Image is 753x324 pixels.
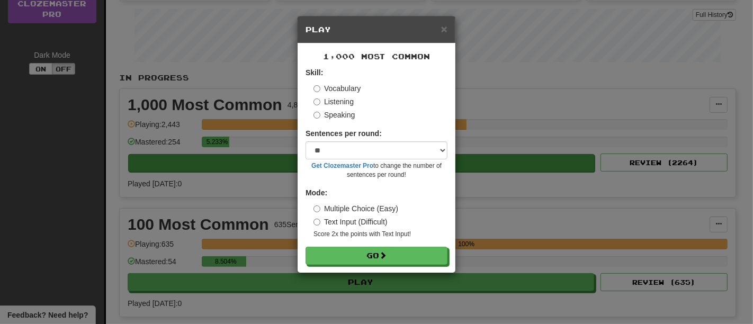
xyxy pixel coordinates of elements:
[313,98,320,105] input: Listening
[306,128,382,139] label: Sentences per round:
[313,110,355,120] label: Speaking
[313,203,398,214] label: Multiple Choice (Easy)
[441,23,447,34] button: Close
[441,23,447,35] span: ×
[306,161,447,179] small: to change the number of sentences per round!
[313,85,320,92] input: Vocabulary
[306,247,447,265] button: Go
[311,162,373,169] a: Get Clozemaster Pro
[313,230,447,239] small: Score 2x the points with Text Input !
[323,52,430,61] span: 1,000 Most Common
[313,83,361,94] label: Vocabulary
[313,219,320,226] input: Text Input (Difficult)
[306,188,327,197] strong: Mode:
[313,112,320,119] input: Speaking
[313,217,388,227] label: Text Input (Difficult)
[313,96,354,107] label: Listening
[313,205,320,212] input: Multiple Choice (Easy)
[306,24,447,35] h5: Play
[306,68,323,77] strong: Skill:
